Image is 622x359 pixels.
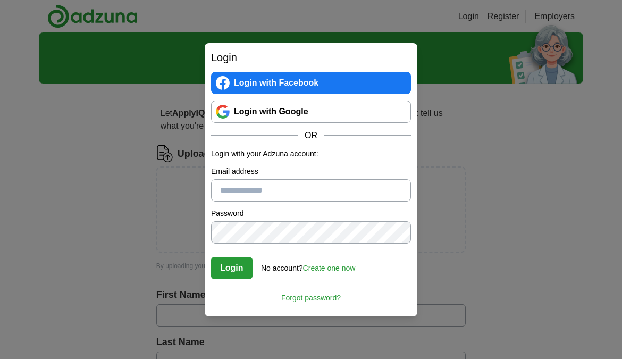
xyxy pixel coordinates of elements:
[211,72,411,94] a: Login with Facebook
[211,257,253,279] button: Login
[211,49,411,65] h2: Login
[211,148,411,160] p: Login with your Adzuna account:
[211,101,411,123] a: Login with Google
[211,208,411,219] label: Password
[211,166,411,177] label: Email address
[211,286,411,304] a: Forgot password?
[261,256,355,274] div: No account?
[303,264,356,272] a: Create one now
[298,129,324,142] span: OR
